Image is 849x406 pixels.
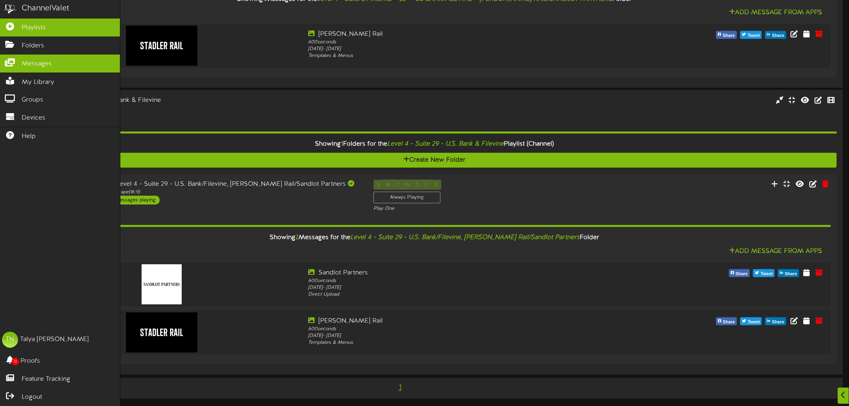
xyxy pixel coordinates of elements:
[309,317,627,326] div: [PERSON_NAME] Rail
[765,31,786,39] button: Share
[296,234,299,241] span: 2
[716,31,737,39] button: Share
[309,339,627,346] div: Templates & Menus
[22,114,45,123] span: Devices
[22,95,43,105] span: Groups
[734,270,750,278] span: Share
[126,26,197,66] img: e981aba8-a608-4367-9e90-1ac2846b8588.png
[22,393,42,402] span: Logout
[32,96,360,105] div: Level 4 - Suite 29 - U.S. Bank & Filevine
[309,278,627,284] div: 600 seconds
[309,30,627,39] div: [PERSON_NAME] Rail
[765,317,786,325] button: Share
[727,246,825,256] button: Add Message From Apps
[20,357,40,366] span: Proofs
[778,269,799,277] button: Share
[746,31,762,40] span: Tweet
[759,270,774,278] span: Tweet
[12,358,19,365] span: 0
[309,53,627,59] div: Templates & Menus
[105,189,362,196] div: Landscape ( 16:9 )
[22,375,70,384] span: Feature Tracking
[32,105,360,112] div: Landscape ( 16:9 )
[109,196,160,205] div: 2 messages playing
[770,31,786,40] span: Share
[309,268,627,278] div: Sandlot Partners
[740,317,762,325] button: Tweet
[721,318,737,327] span: Share
[746,318,762,327] span: Tweet
[126,313,197,353] img: e981aba8-a608-4367-9e90-1ac2846b8588.png
[729,269,750,277] button: Share
[309,291,627,298] div: Direct Upload
[309,326,627,333] div: 600 seconds
[22,23,46,32] span: Playlists
[341,140,343,148] span: 1
[783,270,799,278] span: Share
[22,59,52,69] span: Messages
[309,39,627,46] div: 600 seconds
[740,31,762,39] button: Tweet
[309,333,627,339] div: [DATE] - [DATE]
[32,153,837,168] button: Create New Folder
[388,140,504,148] i: Level 4 - Suite 29 - U.S. Bank & Filevine
[2,332,18,348] div: TN
[727,8,825,18] button: Add Message From Apps
[716,317,737,325] button: Share
[374,192,441,203] div: Always Playing
[22,41,44,51] span: Folders
[351,234,580,241] i: Level 4 - Suite 29 - U.S. Bank/Filevine, [PERSON_NAME] Rail/Sandlot Partners
[753,269,775,277] button: Tweet
[20,335,89,344] div: Talya [PERSON_NAME]
[397,383,404,392] span: 1
[721,31,737,40] span: Share
[374,205,563,212] div: Play One
[142,264,182,304] img: a0bbd7d0-d389-4c39-85f3-d5c95d0765d7.jpg
[309,46,627,53] div: [DATE] - [DATE]
[32,112,360,119] div: # 10019
[105,180,362,189] div: Level 4 - Suite 29 - U.S. Bank/Filevine, [PERSON_NAME] Rail/Sandlot Partners
[26,136,843,153] div: Showing Folders for the Playlist (Channel)
[22,132,36,141] span: Help
[22,78,54,87] span: My Library
[309,284,627,291] div: [DATE] - [DATE]
[32,229,837,246] div: Showing Messages for the Folder
[22,3,69,14] div: ChannelValet
[770,318,786,327] span: Share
